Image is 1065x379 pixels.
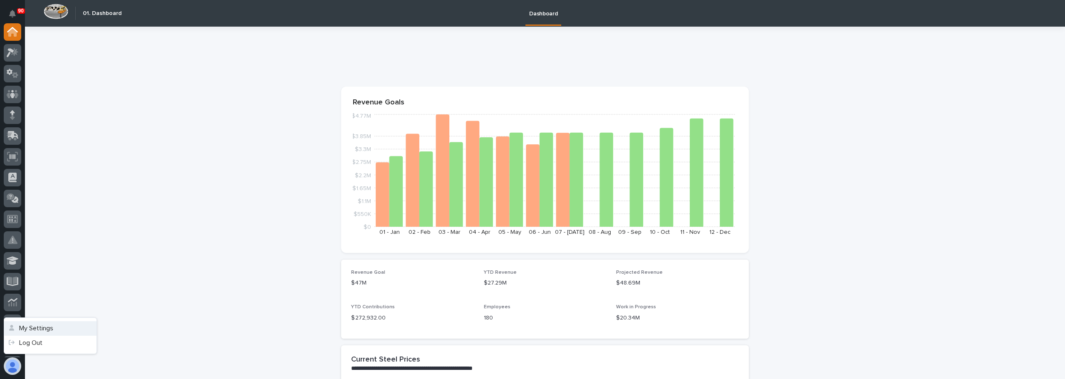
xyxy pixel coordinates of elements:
[351,305,395,310] span: YTD Contributions
[83,10,121,17] h2: 01. Dashboard
[4,5,21,22] button: Notifications
[358,198,371,204] tspan: $1.1M
[364,224,371,230] tspan: $0
[589,229,611,235] text: 08 - Aug
[44,4,68,19] img: Workspace Logo
[409,229,431,235] text: 02 - Feb
[354,211,371,217] tspan: $550K
[351,355,420,364] h2: Current Steel Prices
[352,185,371,191] tspan: $1.65M
[355,172,371,178] tspan: $2.2M
[484,314,607,322] p: 180
[4,357,21,375] button: users-avatar
[484,305,510,310] span: Employees
[351,270,385,275] span: Revenue Goal
[10,10,21,23] div: Notifications90
[4,336,97,350] a: Log Out
[616,270,663,275] span: Projected Revenue
[616,305,656,310] span: Work in Progress
[618,229,641,235] text: 09 - Sep
[498,229,521,235] text: 05 - May
[351,279,474,287] p: $47M
[352,134,371,139] tspan: $3.85M
[379,229,400,235] text: 01 - Jan
[529,229,551,235] text: 06 - Jun
[616,314,739,322] p: $20.34M
[709,229,731,235] text: 12 - Dec
[18,8,24,14] p: 90
[650,229,670,235] text: 10 - Oct
[353,98,737,107] p: Revenue Goals
[616,279,739,287] p: $48.69M
[555,229,585,235] text: 07 - [DATE]
[352,113,371,119] tspan: $4.77M
[484,270,517,275] span: YTD Revenue
[355,146,371,152] tspan: $3.3M
[4,321,97,336] button: My Settings
[438,229,461,235] text: 03 - Mar
[469,229,490,235] text: 04 - Apr
[680,229,700,235] text: 11 - Nov
[351,314,474,322] p: $ 272,932.00
[484,279,607,287] p: $27.29M
[352,159,371,165] tspan: $2.75M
